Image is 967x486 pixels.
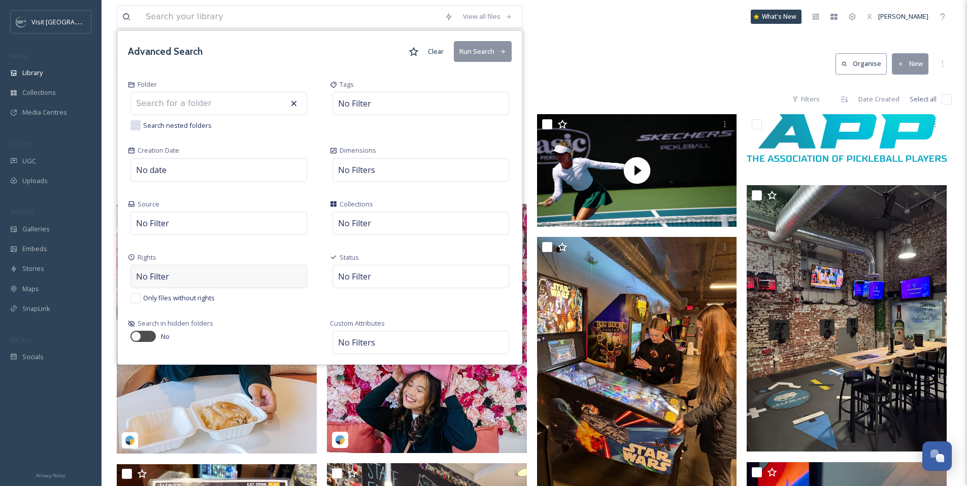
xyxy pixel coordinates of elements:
div: Filters [787,89,825,109]
img: thumbnail [537,114,737,227]
span: Folder [138,80,157,89]
a: Privacy Policy [36,469,65,481]
span: Select all [910,94,937,104]
img: snapsea-logo.png [335,435,345,445]
span: No Filter [136,217,169,229]
button: Open Chat [922,441,952,471]
span: Search in hidden folders [138,319,213,328]
input: Search your library [141,6,440,28]
span: Maps [22,284,39,294]
div: Date Created [853,89,905,109]
span: No [161,332,170,341]
span: Embeds [22,244,47,254]
span: No Filters [338,336,375,349]
button: Organise [836,53,887,74]
span: Status [340,253,359,262]
span: Collections [22,88,56,97]
span: [PERSON_NAME] [878,12,928,21]
input: Search for a folder [131,92,243,115]
a: View all files [458,7,517,26]
span: Library [22,68,43,78]
span: No Filter [338,270,371,283]
span: Custom Attributes [330,319,385,328]
span: No Filters [338,164,375,176]
span: Socials [22,352,44,362]
span: WIDGETS [10,209,34,216]
span: SOCIALS [10,336,30,344]
span: COLLECT [10,141,32,148]
img: Christopher_Jackson_jackstacks.eats_Influencer Trip 2025_81.jpg [747,185,947,452]
button: Clear [423,42,449,61]
span: Creation Date [138,146,179,155]
span: No Filter [338,97,371,110]
a: [PERSON_NAME] [861,7,933,26]
span: Galleries [22,224,50,234]
span: Visit [GEOGRAPHIC_DATA] [31,17,110,26]
h3: Advanced Search [128,44,203,59]
span: SnapLink [22,304,50,314]
span: Only files without rights [143,293,215,303]
span: UGC [22,156,36,166]
span: No date [136,164,166,176]
span: 13601 file s [117,94,148,104]
span: Dimensions [340,146,376,155]
span: Tags [340,80,354,89]
span: Collections [340,199,373,209]
span: Stories [22,264,44,273]
span: Uploads [22,176,48,186]
img: maryannekp-18038599079257257.jpeg [117,204,317,454]
button: Run Search [454,41,512,62]
span: Source [138,199,159,209]
img: BLU - Sports Logo_White.png [117,114,317,194]
span: No Filter [136,270,169,283]
a: What's New [751,10,802,24]
a: Organise [836,53,892,74]
span: Media Centres [22,108,67,117]
span: Rights [138,253,156,262]
span: No Filter [338,217,371,229]
img: snapsea-logo.png [125,435,135,445]
button: New [892,53,928,74]
span: Search nested folders [143,121,212,130]
span: MEDIA [10,52,28,60]
span: Privacy Policy [36,472,65,479]
img: c3es6xdrejuflcaqpovn.png [16,17,26,27]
